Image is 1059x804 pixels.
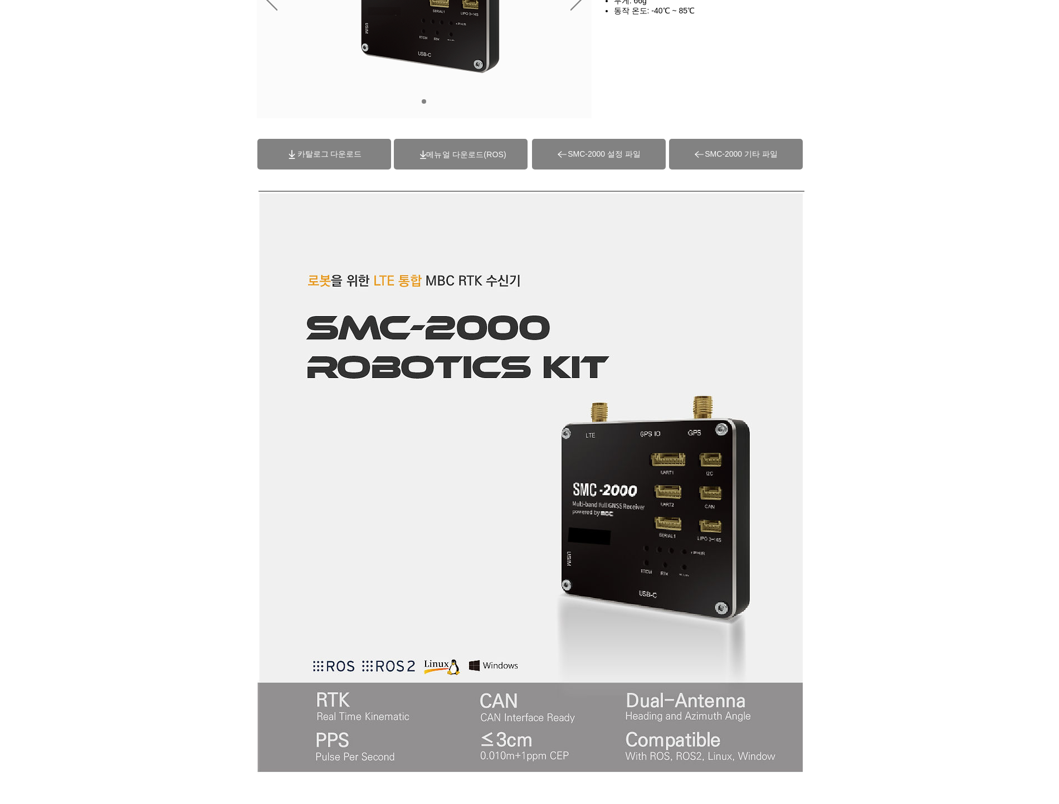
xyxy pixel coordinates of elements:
[568,149,641,159] span: SMC-2000 설정 파일
[669,139,803,169] a: SMC-2000 기타 파일
[418,99,431,104] nav: 슬라이드
[257,139,391,169] a: 카탈로그 다운로드
[532,139,666,169] a: SMC-2000 설정 파일
[705,149,778,159] span: SMC-2000 기타 파일
[297,149,362,159] span: 카탈로그 다운로드
[931,756,1059,804] iframe: Wix Chat
[426,150,506,159] a: (ROS)메뉴얼 다운로드
[614,6,695,15] span: 동작 온도: -40℃ ~ 85℃
[422,99,426,104] a: 01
